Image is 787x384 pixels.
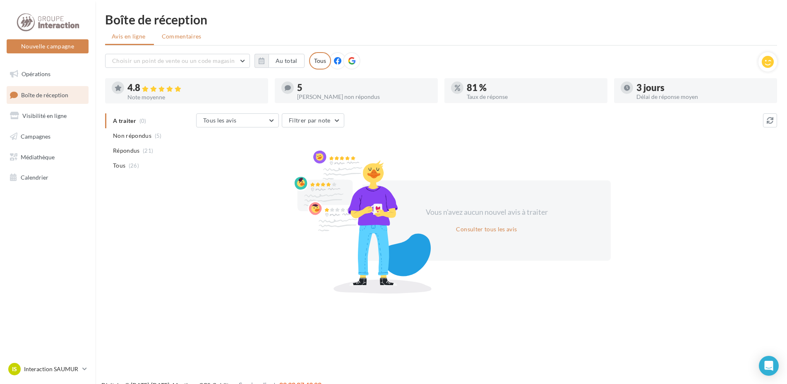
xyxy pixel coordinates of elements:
[636,94,770,100] div: Délai de réponse moyen
[105,54,250,68] button: Choisir un point de vente ou un code magasin
[636,83,770,92] div: 3 jours
[254,54,305,68] button: Au total
[22,70,50,77] span: Opérations
[22,112,67,119] span: Visibilité en ligne
[127,94,262,100] div: Note moyenne
[127,83,262,93] div: 4.8
[112,57,235,64] span: Choisir un point de vente ou un code magasin
[21,91,68,98] span: Boîte de réception
[759,356,779,376] div: Open Intercom Messenger
[12,365,17,373] span: IS
[297,94,431,100] div: [PERSON_NAME] non répondus
[113,132,151,140] span: Non répondus
[143,147,153,154] span: (21)
[5,149,90,166] a: Médiathèque
[21,174,48,181] span: Calendrier
[105,13,777,26] div: Boîte de réception
[196,113,279,127] button: Tous les avis
[162,32,202,41] span: Commentaires
[5,169,90,186] a: Calendrier
[453,224,520,234] button: Consulter tous les avis
[113,146,140,155] span: Répondus
[282,113,344,127] button: Filtrer par note
[203,117,237,124] span: Tous les avis
[5,86,90,104] a: Boîte de réception
[5,65,90,83] a: Opérations
[467,94,601,100] div: Taux de réponse
[21,133,50,140] span: Campagnes
[5,107,90,125] a: Visibilité en ligne
[24,365,79,373] p: Interaction SAUMUR
[113,161,125,170] span: Tous
[21,153,55,160] span: Médiathèque
[297,83,431,92] div: 5
[5,128,90,145] a: Campagnes
[309,52,331,70] div: Tous
[7,361,89,377] a: IS Interaction SAUMUR
[129,162,139,169] span: (26)
[269,54,305,68] button: Au total
[7,39,89,53] button: Nouvelle campagne
[467,83,601,92] div: 81 %
[415,207,558,218] div: Vous n'avez aucun nouvel avis à traiter
[155,132,162,139] span: (5)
